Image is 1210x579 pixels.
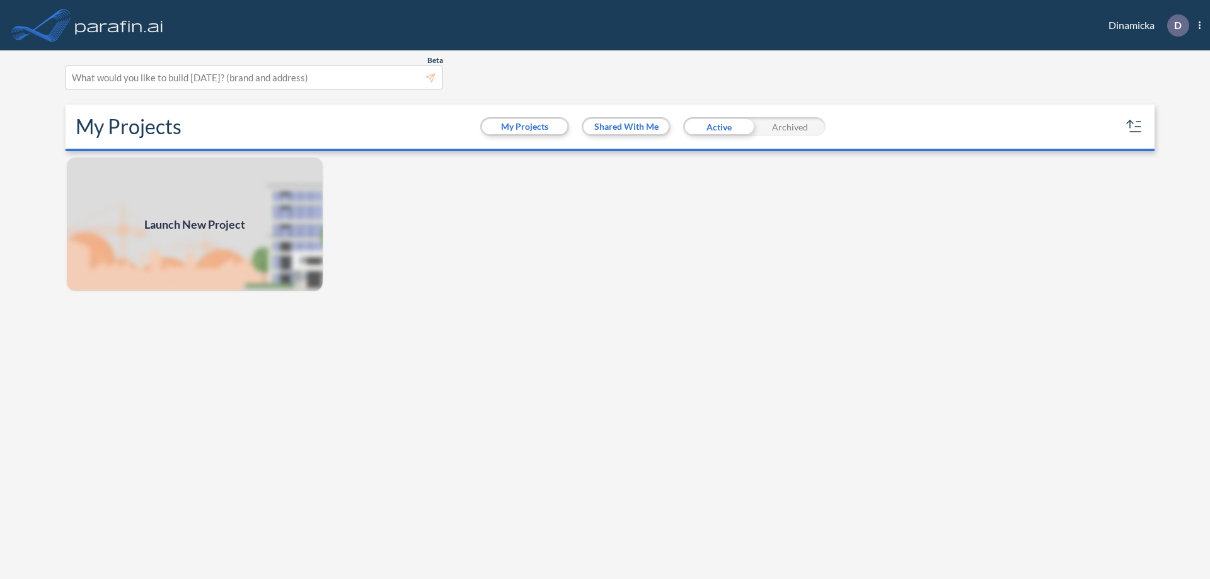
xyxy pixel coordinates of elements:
[144,216,245,233] span: Launch New Project
[1124,117,1144,137] button: sort
[1174,20,1182,31] p: D
[72,13,166,38] img: logo
[1090,14,1201,37] div: Dinamicka
[584,119,669,134] button: Shared With Me
[482,119,567,134] button: My Projects
[754,117,826,136] div: Archived
[66,156,324,292] img: add
[427,55,443,66] span: Beta
[683,117,754,136] div: Active
[76,115,181,139] h2: My Projects
[66,156,324,292] a: Launch New Project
